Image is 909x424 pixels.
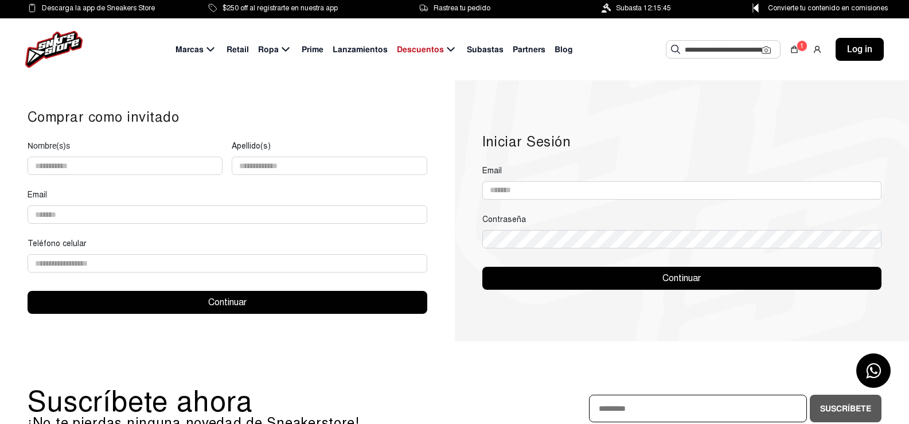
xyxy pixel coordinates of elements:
[28,291,427,314] button: Continuar
[258,44,279,56] span: Ropa
[748,3,763,13] img: Control Point Icon
[671,45,680,54] img: Buscar
[482,165,502,177] label: Email
[28,189,47,201] label: Email
[223,2,338,14] span: $250 off al registrarte en nuestra app
[28,140,70,152] label: Nombre(s)s
[513,44,545,56] span: Partners
[797,40,807,52] div: 1
[302,44,323,56] span: Prime
[28,238,87,250] label: Teléfono celular
[482,133,882,151] h2: Iniciar Sesión
[482,267,882,290] button: Continuar
[616,2,671,14] span: Subasta 12:15:45
[28,108,427,126] h2: Comprar como invitado
[768,2,888,14] span: Convierte tu contenido en comisiones
[42,2,155,14] span: Descarga la app de Sneakers Store
[482,213,526,225] label: Contraseña
[333,44,388,56] span: Lanzamientos
[25,31,83,68] img: logo
[397,44,444,56] span: Descuentos
[847,42,872,56] span: Log in
[813,45,822,54] img: user
[810,395,881,422] button: Suscríbete
[790,45,799,54] img: shopping
[467,44,504,56] span: Subastas
[232,140,271,152] label: Apellido(s)
[28,387,455,416] p: Suscríbete ahora
[227,44,249,56] span: Retail
[434,2,490,14] span: Rastrea tu pedido
[762,45,771,55] img: Cámara
[175,44,204,56] span: Marcas
[555,44,573,56] span: Blog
